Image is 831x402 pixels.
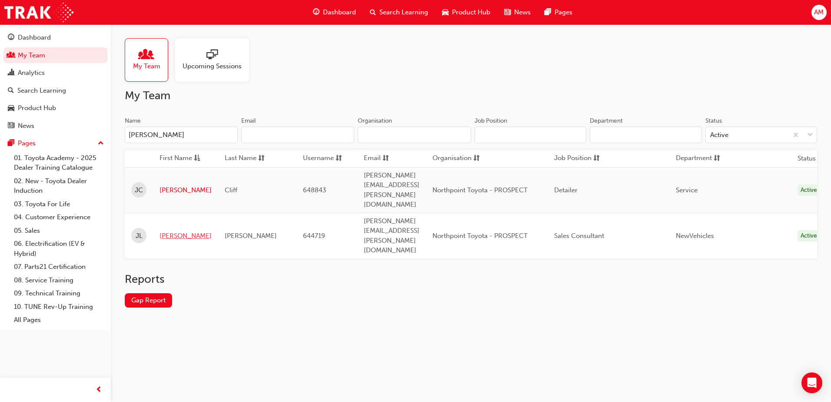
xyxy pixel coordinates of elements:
[10,151,107,174] a: 01. Toyota Academy - 2025 Dealer Training Catalogue
[432,153,472,164] span: Organisation
[379,7,428,17] span: Search Learning
[18,103,56,113] div: Product Hub
[497,3,538,21] a: news-iconNews
[10,300,107,314] a: 10. TUNE Rev-Up Training
[135,185,143,195] span: JC
[554,186,578,194] span: Detailer
[258,153,265,164] span: sorting-icon
[183,61,242,71] span: Upcoming Sessions
[475,127,587,143] input: Job Position
[442,7,449,18] span: car-icon
[10,287,107,300] a: 09. Technical Training
[125,38,175,82] a: My Team
[3,100,107,116] a: Product Hub
[370,7,376,18] span: search-icon
[3,65,107,81] a: Analytics
[798,230,820,242] div: Active
[241,117,256,125] div: Email
[364,217,419,255] span: [PERSON_NAME][EMAIL_ADDRESS][PERSON_NAME][DOMAIN_NAME]
[10,237,107,260] a: 06. Electrification (EV & Hybrid)
[125,89,817,103] h2: My Team
[18,138,36,148] div: Pages
[814,7,824,17] span: AM
[364,171,419,209] span: [PERSON_NAME][EMAIL_ADDRESS][PERSON_NAME][DOMAIN_NAME]
[452,7,490,17] span: Product Hub
[194,153,200,164] span: asc-icon
[160,153,192,164] span: First Name
[125,127,238,143] input: Name
[364,153,381,164] span: Email
[8,140,14,147] span: pages-icon
[364,153,412,164] button: Emailsorting-icon
[798,154,816,164] th: Status
[303,186,326,194] span: 648843
[225,153,256,164] span: Last Name
[10,198,107,211] a: 03. Toyota For Life
[313,7,319,18] span: guage-icon
[160,153,207,164] button: First Nameasc-icon
[8,52,14,60] span: people-icon
[8,69,14,77] span: chart-icon
[514,7,531,17] span: News
[8,122,14,130] span: news-icon
[538,3,579,21] a: pages-iconPages
[3,30,107,46] a: Dashboard
[133,61,160,71] span: My Team
[8,104,14,112] span: car-icon
[206,49,218,61] span: sessionType_ONLINE_URL-icon
[125,272,817,286] h2: Reports
[3,118,107,134] a: News
[475,117,507,125] div: Job Position
[225,153,273,164] button: Last Namesorting-icon
[710,130,728,140] div: Active
[358,117,392,125] div: Organisation
[676,186,698,194] span: Service
[136,231,143,241] span: JL
[175,38,256,82] a: Upcoming Sessions
[10,211,107,224] a: 04. Customer Experience
[3,47,107,64] a: My Team
[554,232,604,240] span: Sales Consultant
[141,49,152,61] span: people-icon
[10,174,107,198] a: 02. New - Toyota Dealer Induction
[363,3,435,21] a: search-iconSearch Learning
[225,186,237,194] span: Cliff
[714,153,720,164] span: sorting-icon
[323,7,356,17] span: Dashboard
[4,3,73,22] img: Trak
[545,7,551,18] span: pages-icon
[18,68,45,78] div: Analytics
[676,232,714,240] span: NewVehicles
[676,153,724,164] button: Departmentsorting-icon
[358,127,471,143] input: Organisation
[593,153,600,164] span: sorting-icon
[336,153,342,164] span: sorting-icon
[382,153,389,164] span: sorting-icon
[18,33,51,43] div: Dashboard
[432,232,528,240] span: Northpoint Toyota - PROSPECT
[3,83,107,99] a: Search Learning
[98,138,104,149] span: up-icon
[432,153,480,164] button: Organisationsorting-icon
[10,313,107,327] a: All Pages
[807,130,813,141] span: down-icon
[8,87,14,95] span: search-icon
[504,7,511,18] span: news-icon
[8,34,14,42] span: guage-icon
[473,153,480,164] span: sorting-icon
[306,3,363,21] a: guage-iconDashboard
[3,28,107,135] button: DashboardMy TeamAnalyticsSearch LearningProduct HubNews
[3,135,107,151] button: Pages
[705,117,722,125] div: Status
[125,117,141,125] div: Name
[10,224,107,238] a: 05. Sales
[432,186,528,194] span: Northpoint Toyota - PROSPECT
[303,153,351,164] button: Usernamesorting-icon
[303,232,325,240] span: 644719
[160,185,212,195] a: [PERSON_NAME]
[18,121,34,131] div: News
[125,293,172,308] a: Gap Report
[554,153,602,164] button: Job Positionsorting-icon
